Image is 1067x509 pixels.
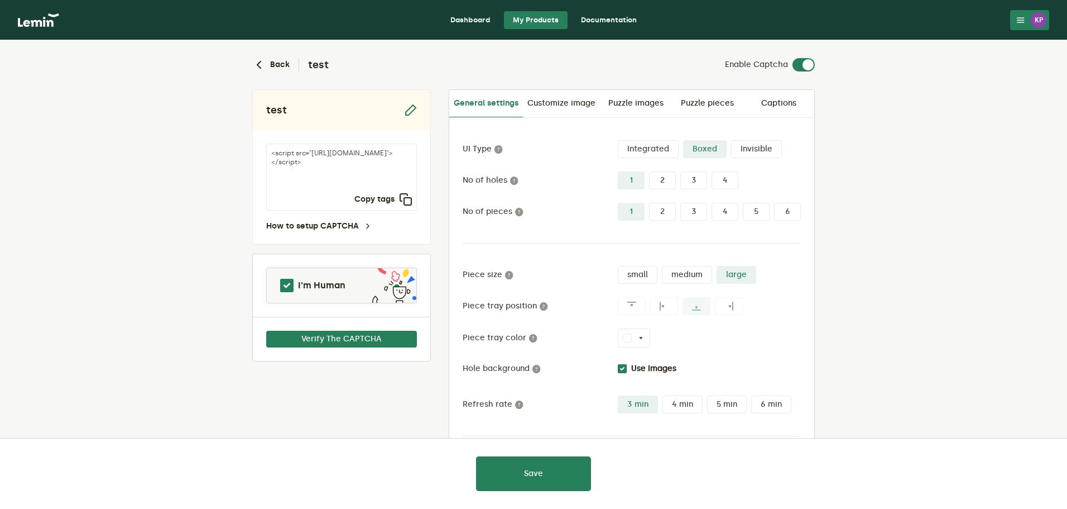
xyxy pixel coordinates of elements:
h2: test [266,103,287,117]
label: Hole background [463,364,618,373]
a: Puzzle pieces [671,90,743,117]
label: Piece size [463,270,618,279]
h2: test [299,58,329,72]
label: No of holes [463,176,618,185]
label: Invisible [731,140,782,158]
a: Customize image [523,90,600,117]
label: 6 min [751,396,791,413]
label: 4 [712,172,738,189]
label: large [717,266,756,284]
button: Verify The CAPTCHA [266,331,417,348]
button: Copy tags [354,193,412,206]
label: medium [662,266,712,284]
a: My Products [504,11,568,29]
label: 5 min [707,396,747,413]
label: 6 [774,203,801,221]
button: KP [1010,10,1049,30]
label: 4 [712,203,738,221]
label: Integrated [618,140,679,158]
label: 3 [680,172,707,189]
a: Dashboard [441,11,499,29]
label: Use Images [631,364,676,373]
a: Captions [743,90,814,117]
label: 1 [618,172,645,189]
label: No of pieces [463,207,618,216]
label: 5 [743,203,770,221]
a: How to setup CAPTCHA [266,222,372,231]
button: Save [476,456,591,491]
label: 1 [618,203,645,221]
label: Refresh rate [463,400,618,409]
a: General settings [449,90,523,118]
label: 2 [649,203,676,221]
label: Enable Captcha [725,60,788,69]
span: I'm Human [298,279,345,292]
label: 2 [649,172,676,189]
label: 3 min [618,396,658,413]
label: 4 min [662,396,703,413]
label: 3 [680,203,707,221]
div: KP [1031,12,1046,28]
a: Puzzle images [600,90,671,117]
label: small [618,266,657,284]
button: Back [252,58,290,72]
a: Documentation [572,11,646,29]
label: UI Type [463,145,618,154]
label: Piece tray position [463,302,618,311]
img: logo [18,13,59,27]
label: Piece tray color [463,334,618,342]
label: Boxed [683,140,727,158]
